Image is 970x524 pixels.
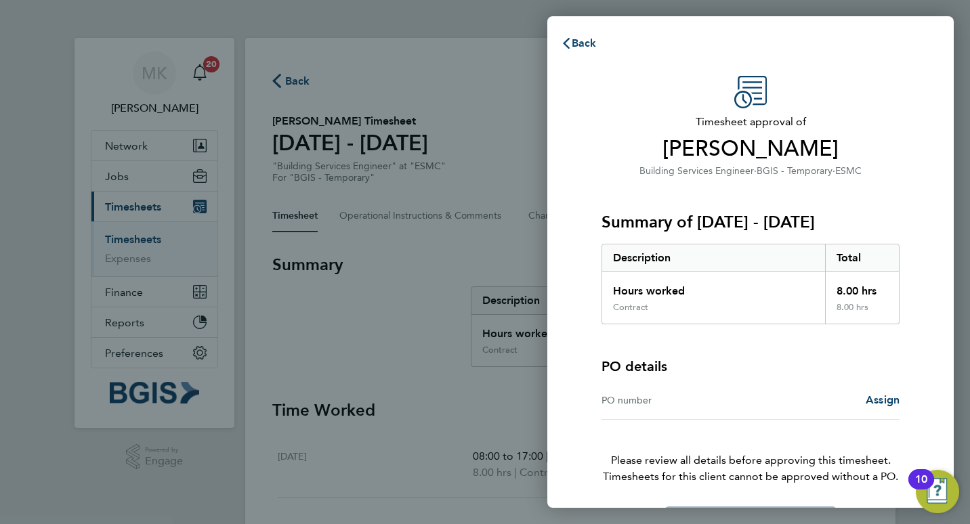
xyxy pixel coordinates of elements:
[602,135,900,162] span: [PERSON_NAME]
[825,272,900,302] div: 8.00 hrs
[639,165,754,177] span: Building Services Engineer
[602,114,900,130] span: Timesheet approval of
[572,37,597,49] span: Back
[866,393,900,406] span: Assign
[916,470,959,513] button: Open Resource Center, 10 new notifications
[602,357,667,376] h4: PO details
[832,165,835,177] span: ·
[585,468,916,485] span: Timesheets for this client cannot be approved without a PO.
[757,165,832,177] span: BGIS - Temporary
[585,420,916,485] p: Please review all details before approving this timesheet.
[602,244,900,324] div: Summary of 02 - 08 Aug 2025
[915,479,927,497] div: 10
[835,165,862,177] span: ESMC
[602,392,751,408] div: PO number
[825,244,900,271] div: Total
[754,165,757,177] span: ·
[602,244,825,271] div: Description
[602,211,900,233] h3: Summary of [DATE] - [DATE]
[547,30,610,57] button: Back
[613,302,648,313] div: Contract
[866,392,900,408] a: Assign
[825,302,900,324] div: 8.00 hrs
[602,272,825,302] div: Hours worked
